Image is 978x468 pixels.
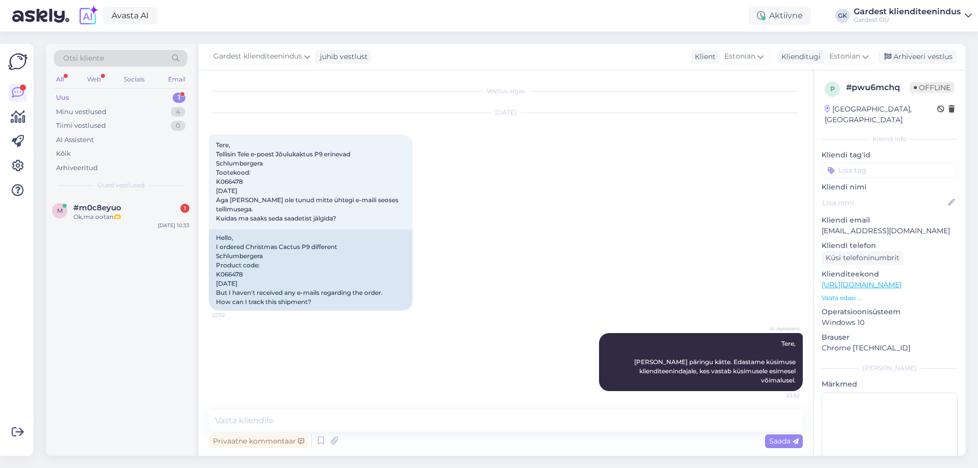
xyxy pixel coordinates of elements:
[822,150,958,160] p: Kliendi tag'id
[822,215,958,226] p: Kliendi email
[171,107,185,117] div: 4
[822,251,904,265] div: Küsi telefoninumbrit
[54,73,66,86] div: All
[854,16,961,24] div: Gardest OÜ
[122,73,147,86] div: Socials
[777,51,821,62] div: Klienditugi
[854,8,972,24] a: Gardest klienditeenindusGardest OÜ
[749,7,811,25] div: Aktiivne
[822,307,958,317] p: Operatsioonisüsteem
[213,51,302,62] span: Gardest klienditeenindus
[822,364,958,373] div: [PERSON_NAME]
[103,7,157,24] a: Avasta AI
[85,73,103,86] div: Web
[73,212,189,222] div: Ok,ma ootan🫶
[829,51,860,62] span: Estonian
[173,93,185,103] div: 1
[822,293,958,302] p: Vaata edasi ...
[822,182,958,192] p: Kliendi nimi
[57,207,63,214] span: m
[835,9,850,23] div: GK
[56,93,69,103] div: Uus
[822,134,958,144] div: Kliendi info
[634,340,797,384] span: Tere, [PERSON_NAME] päringu kätte. Edastame küsimuse klienditeenindajale, kes vastab küsimusele e...
[209,108,803,117] div: [DATE]
[769,436,799,446] span: Saada
[158,222,189,229] div: [DATE] 10:33
[822,240,958,251] p: Kliendi telefon
[822,269,958,280] p: Klienditeekond
[77,5,99,26] img: explore-ai
[822,162,958,178] input: Lisa tag
[180,204,189,213] div: 1
[830,85,835,93] span: p
[822,332,958,343] p: Brauser
[56,163,98,173] div: Arhiveeritud
[762,325,800,333] span: AI Assistent
[822,280,902,289] a: [URL][DOMAIN_NAME]
[166,73,187,86] div: Email
[878,50,957,64] div: Arhiveeri vestlus
[212,311,250,319] span: 22:52
[63,53,104,64] span: Otsi kliente
[209,229,413,311] div: Hello, I ordered Christmas Cactus P9 different Schlumbergera Product code: K066478 [DATE] But I h...
[822,226,958,236] p: [EMAIL_ADDRESS][DOMAIN_NAME]
[854,8,961,16] div: Gardest klienditeenindus
[209,434,308,448] div: Privaatne kommentaar
[825,104,937,125] div: [GEOGRAPHIC_DATA], [GEOGRAPHIC_DATA]
[762,392,800,399] span: 22:52
[822,197,946,208] input: Lisa nimi
[209,87,803,96] div: Vestlus algas
[216,141,400,222] span: Tere, Tellisin Teie e-poest Jõulukaktus P9 erinevad Schlumbergera Tootekood: K066478 [DATE] Aga [...
[822,317,958,328] p: Windows 10
[171,121,185,131] div: 0
[822,343,958,353] p: Chrome [TECHNICAL_ID]
[316,51,368,62] div: juhib vestlust
[73,203,121,212] span: #m0c8eyuo
[56,135,94,145] div: AI Assistent
[56,121,106,131] div: Tiimi vestlused
[910,82,955,93] span: Offline
[724,51,755,62] span: Estonian
[846,81,910,94] div: # pwu6mchq
[56,107,106,117] div: Minu vestlused
[8,52,28,71] img: Askly Logo
[691,51,716,62] div: Klient
[97,181,145,190] span: Uued vestlused
[56,149,71,159] div: Kõik
[822,379,958,390] p: Märkmed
